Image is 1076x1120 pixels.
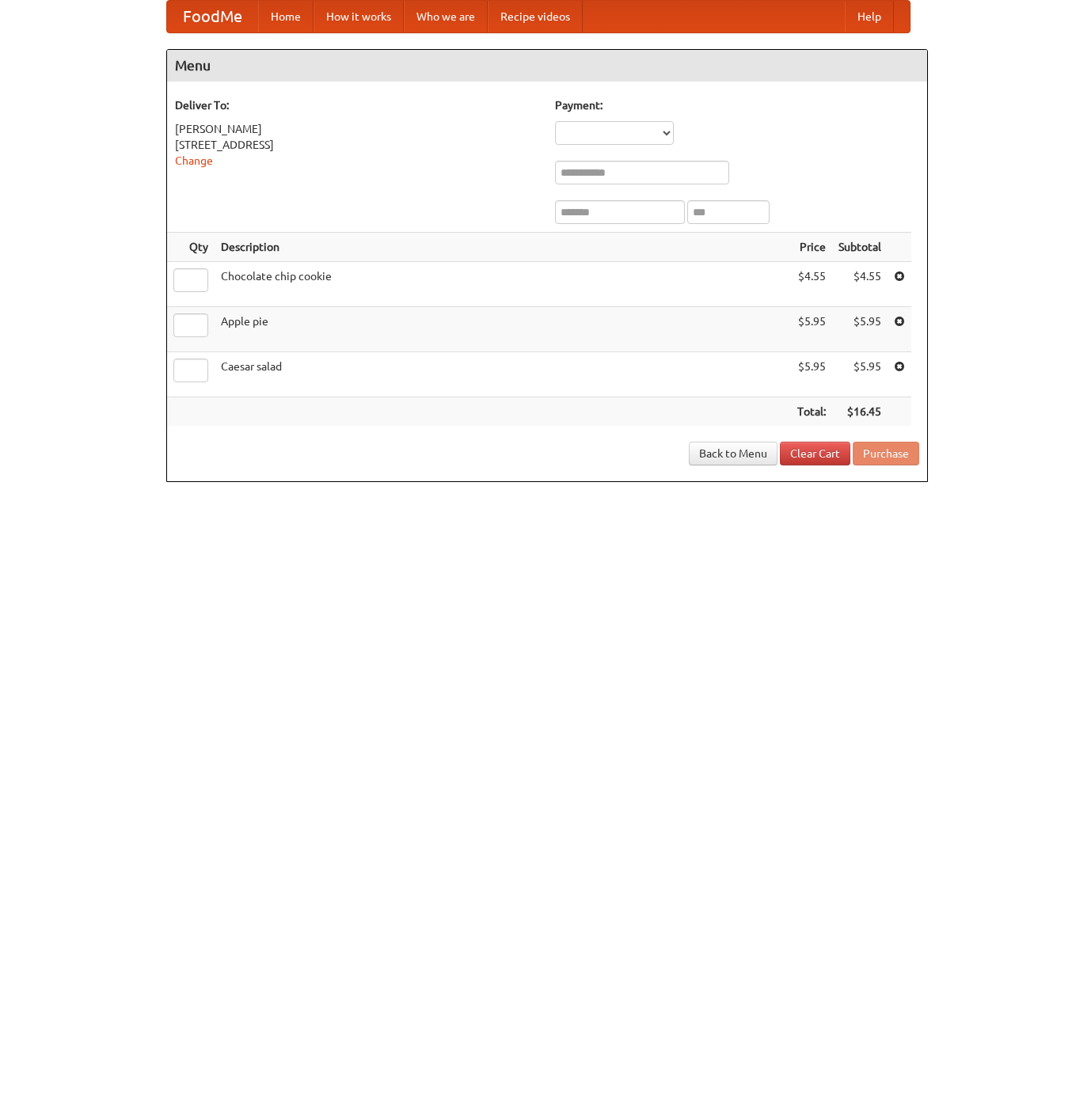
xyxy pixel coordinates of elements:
[791,307,832,352] td: $5.95
[832,307,888,352] td: $5.95
[258,1,314,32] a: Home
[845,1,894,32] a: Help
[832,397,888,427] th: $16.45
[175,137,539,153] div: [STREET_ADDRESS]
[832,352,888,397] td: $5.95
[175,121,539,137] div: [PERSON_NAME]
[791,233,832,262] th: Price
[215,307,791,352] td: Apple pie
[488,1,583,32] a: Recipe videos
[167,233,215,262] th: Qty
[832,262,888,307] td: $4.55
[780,442,850,465] a: Clear Cart
[555,97,919,113] h5: Payment:
[404,1,488,32] a: Who we are
[175,97,539,113] h5: Deliver To:
[167,1,258,32] a: FoodMe
[215,233,791,262] th: Description
[791,262,832,307] td: $4.55
[175,154,213,167] a: Change
[791,397,832,427] th: Total:
[167,50,927,82] h4: Menu
[215,352,791,397] td: Caesar salad
[689,442,778,465] a: Back to Menu
[215,262,791,307] td: Chocolate chip cookie
[791,352,832,397] td: $5.95
[853,442,919,465] button: Purchase
[314,1,404,32] a: How it works
[832,233,888,262] th: Subtotal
